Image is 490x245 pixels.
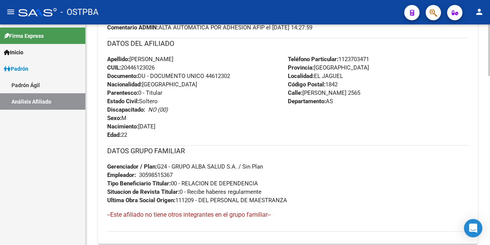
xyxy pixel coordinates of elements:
mat-icon: person [475,7,484,16]
strong: Empleador: [107,172,136,178]
strong: Tipo Beneficiario Titular: [107,180,171,187]
strong: Nacimiento: [107,123,138,130]
span: ALTA AUTOMATICA POR ADHESION AFIP el [DATE] 14:27:59 [107,23,312,32]
strong: Discapacitado: [107,106,145,113]
strong: Código Postal: [288,81,325,88]
span: - OSTPBA [60,4,98,21]
div: 30598515367 [139,171,173,179]
strong: Ultima Obra Social Origen: [107,197,175,204]
span: 0 - Recibe haberes regularmente [107,188,261,195]
strong: Comentario ADMIN: [107,24,158,31]
span: [GEOGRAPHIC_DATA] [288,64,369,71]
h4: --Este afiliado no tiene otros integrantes en el grupo familiar-- [107,211,469,219]
span: DU - DOCUMENTO UNICO 44612302 [107,73,230,80]
span: 0 - Titular [107,89,162,96]
span: Soltero [107,98,158,105]
span: 111209 - DEL PERSONAL DE MAESTRANZA [107,197,287,204]
span: [GEOGRAPHIC_DATA] [107,81,197,88]
strong: Sexo: [107,115,121,122]
h3: DATOS GRUPO FAMILIAR [107,146,469,156]
span: Padrón [4,65,28,73]
span: M [107,115,126,122]
strong: Documento: [107,73,138,80]
span: [DATE] [107,123,155,130]
mat-icon: menu [6,7,15,16]
strong: Teléfono Particular: [288,56,338,63]
span: 00 - RELACION DE DEPENDENCIA [107,180,258,187]
span: Inicio [4,48,23,57]
strong: Calle: [288,89,302,96]
span: 1842 [288,81,338,88]
strong: Situacion de Revista Titular: [107,188,180,195]
span: G24 - GRUPO ALBA SALUD S.A. / Sin Plan [107,163,263,170]
span: AS [288,98,333,105]
h3: DATOS DEL AFILIADO [107,38,469,49]
strong: Edad: [107,131,121,138]
span: 22 [107,131,127,138]
strong: Gerenciador / Plan: [107,163,157,170]
strong: Localidad: [288,73,314,80]
strong: Departamento: [288,98,326,105]
span: [PERSON_NAME] 2565 [288,89,360,96]
span: 20446123026 [107,64,155,71]
span: 1123703471 [288,56,369,63]
i: NO (00) [148,106,168,113]
strong: Apellido: [107,56,129,63]
strong: Parentesco: [107,89,138,96]
span: [PERSON_NAME] [107,56,173,63]
strong: CUIL: [107,64,121,71]
span: Firma Express [4,32,44,40]
strong: Nacionalidad: [107,81,142,88]
span: EL JAGUEL [288,73,343,80]
div: Open Intercom Messenger [464,219,482,237]
strong: Provincia: [288,64,314,71]
strong: Estado Civil: [107,98,139,105]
